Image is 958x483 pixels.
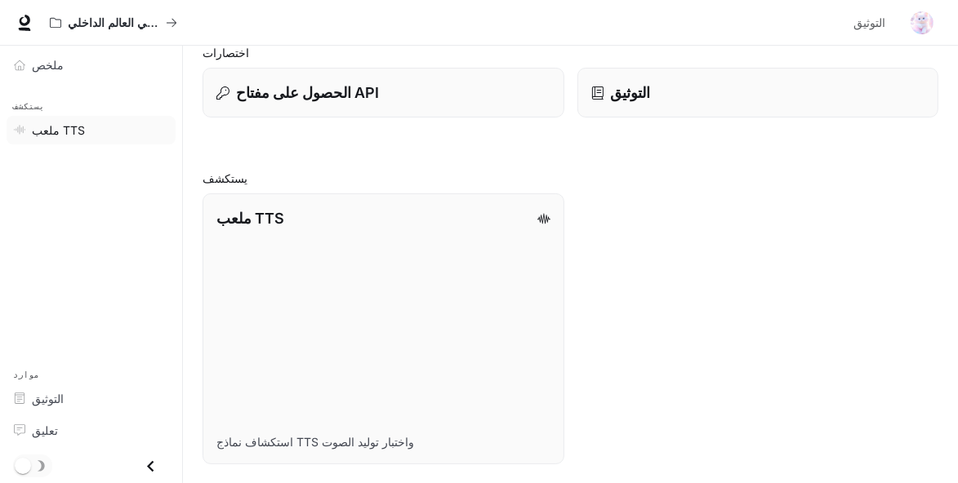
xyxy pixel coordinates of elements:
[13,101,45,112] font: يستكشف
[32,123,85,137] font: ملعب TTS
[7,116,176,144] a: ملعب TTS
[32,58,64,72] font: ملخص
[906,7,938,39] button: صورة المستخدم الرمزية
[216,435,414,449] font: استكشاف نماذج TTS واختبار توليد الصوت
[32,423,58,437] font: تعليق
[15,456,31,474] span: تبديل الوضع الداكن
[42,7,185,39] button: جميع مساحات العمل
[236,84,379,101] font: الحصول على مفتاح API
[203,171,247,185] font: يستكشف
[7,384,176,413] a: التوثيق
[853,16,885,29] font: التوثيق
[577,68,939,117] a: التوثيق
[7,51,176,79] a: ملخص
[68,16,311,29] font: عروض تجريبية للذكاء الاصطناعي في العالم الداخلي
[203,193,564,464] a: ملعب TTSاستكشاف نماذج TTS واختبار توليد الصوت
[611,84,651,101] font: التوثيق
[216,210,284,227] font: ملعب TTS
[847,7,899,39] a: التوثيق
[203,46,249,60] font: اختصارات
[7,416,176,445] a: تعليق
[203,68,564,117] button: الحصول على مفتاح API
[132,450,169,483] button: إغلاق الدرج
[32,392,64,405] font: التوثيق
[911,11,933,34] img: صورة المستخدم الرمزية
[13,370,39,380] font: موارد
